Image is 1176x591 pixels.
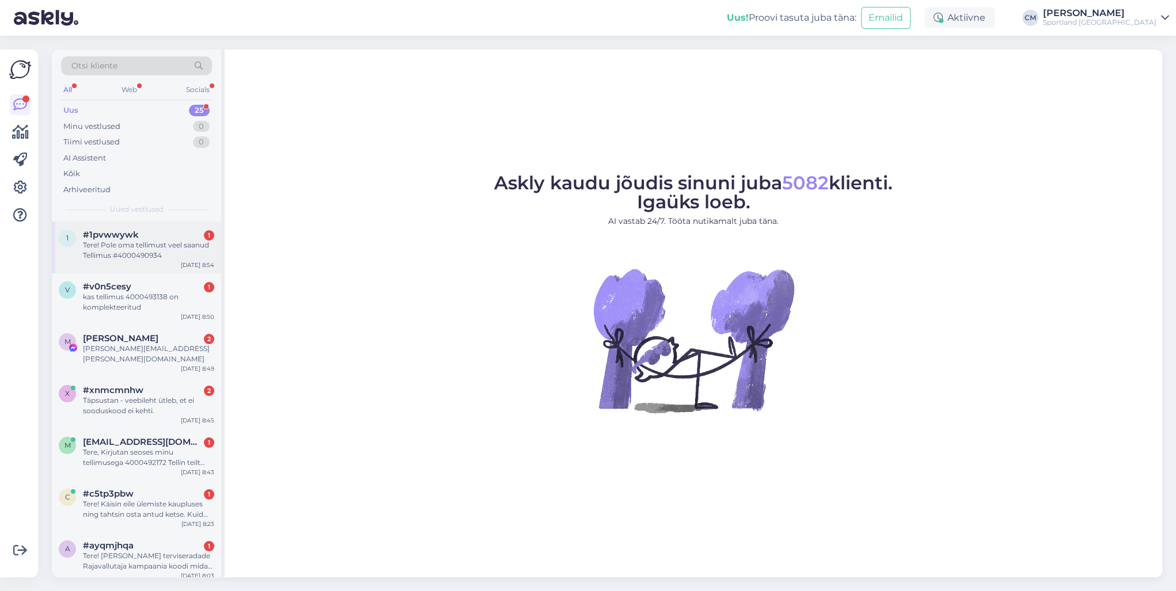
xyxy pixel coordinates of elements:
[63,136,120,148] div: Tiimi vestlused
[181,416,214,425] div: [DATE] 8:45
[110,204,164,215] span: Uued vestlused
[181,261,214,269] div: [DATE] 8:54
[193,136,210,148] div: 0
[63,105,78,116] div: Uus
[1043,18,1156,27] div: Sportland [GEOGRAPHIC_DATA]
[204,334,214,344] div: 2
[83,344,214,364] div: [PERSON_NAME][EMAIL_ADDRESS][PERSON_NAME][DOMAIN_NAME]
[65,285,70,294] span: v
[204,541,214,551] div: 1
[782,171,829,194] span: 5082
[83,292,214,312] div: kas tellimus 4000493138 on komplekteeritud
[66,234,69,242] span: 1
[727,12,749,23] b: Uus!
[65,337,71,346] span: M
[83,281,131,292] span: #v0n5cesy
[189,105,210,116] div: 25
[65,389,70,398] span: x
[83,437,203,447] span: merike.blauberg@gmail.com
[83,385,143,395] span: #xnmcmnhw
[63,184,111,196] div: Arhiveeritud
[9,59,31,81] img: Askly Logo
[83,230,139,240] span: #1pvwwywk
[65,441,71,449] span: m
[181,364,214,373] div: [DATE] 8:49
[71,60,117,72] span: Otsi kliente
[83,499,214,520] div: Tere! Käisin eile ülemiste kaupluses ning tahtsin osta antud ketse. Kuid teenindaja ütles et [PER...
[83,395,214,416] div: Täpsustan - veebileht ütleb, et ei sooduskood ei kehti.
[727,11,856,25] div: Proovi tasuta juba täna:
[63,152,106,164] div: AI Assistent
[204,282,214,292] div: 1
[63,168,80,180] div: Kõik
[63,121,120,132] div: Minu vestlused
[83,240,214,261] div: Tere! Pole oma tellimust veel saanud Tellimus #4000490934
[1043,9,1169,27] a: [PERSON_NAME]Sportland [GEOGRAPHIC_DATA]
[119,82,139,97] div: Web
[83,540,134,551] span: #ayqmjhqa
[83,447,214,468] div: Tere, Kirjutan seoses minu tellimusega 4000492172 Tellin teilt jalanõudhttps://[DOMAIN_NAME][URL]...
[1043,9,1156,18] div: [PERSON_NAME]
[204,437,214,448] div: 1
[590,237,797,444] img: No Chat active
[181,312,214,321] div: [DATE] 8:50
[83,551,214,571] div: Tere! [PERSON_NAME] terviseradade Rajavallutaja kampaania koodi mida saab kasutada e poes. Kahjuk...
[204,489,214,500] div: 1
[861,7,911,29] button: Emailid
[181,520,214,528] div: [DATE] 8:23
[924,7,995,28] div: Aktiivne
[184,82,212,97] div: Socials
[181,571,214,580] div: [DATE] 8:03
[1022,10,1038,26] div: CM
[204,386,214,396] div: 2
[181,468,214,476] div: [DATE] 8:43
[494,171,893,213] span: Askly kaudu jõudis sinuni juba klienti. Igaüks loeb.
[193,121,210,132] div: 0
[494,215,893,227] p: AI vastab 24/7. Tööta nutikamalt juba täna.
[83,333,158,344] span: Marleen Petermann
[61,82,74,97] div: All
[65,544,70,553] span: a
[204,230,214,241] div: 1
[83,489,134,499] span: #c5tp3pbw
[65,493,70,501] span: c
